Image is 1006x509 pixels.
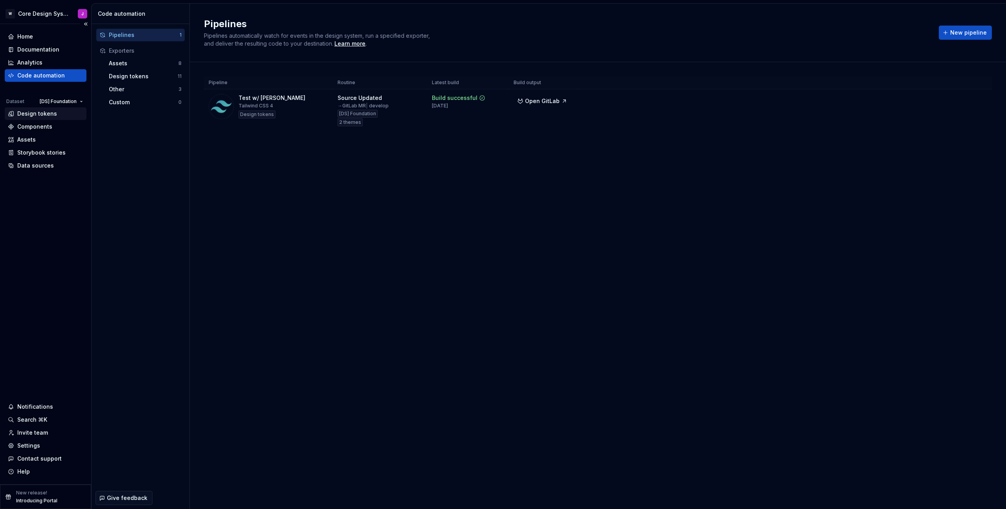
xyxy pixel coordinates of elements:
div: Assets [17,136,36,144]
span: | [366,103,368,109]
div: Test w/ [PERSON_NAME] [239,94,305,102]
a: Open GitLab [514,99,571,105]
div: Source Updated [338,94,382,102]
div: 3 [178,86,182,92]
div: Analytics [17,59,42,66]
div: Code automation [98,10,186,18]
div: → GitLab MR develop [338,103,389,109]
span: . [333,41,367,47]
div: Home [17,33,33,41]
div: Design tokens [17,110,57,118]
div: Exporters [109,47,182,55]
a: Invite team [5,426,86,439]
a: Analytics [5,56,86,69]
button: New pipeline [939,26,992,40]
button: Give feedback [95,491,152,505]
button: Notifications [5,400,86,413]
div: Design tokens [239,111,275,118]
span: Pipelines automatically watch for events in the design system, run a specified exporter, and deli... [204,32,431,47]
div: Pipelines [109,31,180,39]
div: Contact support [17,455,62,463]
div: Storybook stories [17,149,66,157]
button: Open GitLab [514,94,571,108]
button: Search ⌘K [5,413,86,426]
div: [DATE] [432,103,448,109]
div: Build successful [432,94,477,102]
div: J [81,11,84,17]
div: Dataset [6,98,24,105]
button: Custom0 [106,96,185,109]
div: Notifications [17,403,53,411]
a: Learn more [334,40,365,48]
div: 8 [178,60,182,66]
button: Help [5,465,86,478]
span: Give feedback [107,494,147,502]
div: 0 [178,99,182,105]
button: Pipelines1 [96,29,185,41]
p: Introducing Portal [16,498,57,504]
button: WCore Design SystemJ [2,5,90,22]
a: Documentation [5,43,86,56]
div: Help [17,468,30,476]
div: Documentation [17,46,59,53]
span: Open GitLab [525,97,560,105]
a: Data sources [5,159,86,172]
th: Pipeline [204,76,333,89]
span: 2 themes [339,119,361,125]
a: Storybook stories [5,146,86,159]
a: Settings [5,439,86,452]
button: Collapse sidebar [80,18,91,30]
a: Assets [5,133,86,146]
button: Assets8 [106,57,185,70]
th: Routine [333,76,427,89]
div: Design tokens [109,72,178,80]
div: [DS] Foundation [338,110,378,118]
div: Search ⌘K [17,416,47,424]
h2: Pipelines [204,18,929,30]
div: Assets [109,59,178,67]
a: Components [5,120,86,133]
a: Design tokens [5,107,86,120]
th: Latest build [427,76,509,89]
div: 11 [178,73,182,79]
div: Invite team [17,429,48,437]
span: New pipeline [950,29,987,37]
div: Core Design System [18,10,68,18]
button: Other3 [106,83,185,96]
div: Settings [17,442,40,450]
span: [DS] Foundation [40,98,77,105]
div: Components [17,123,52,131]
div: W [6,9,15,18]
a: Home [5,30,86,43]
button: Design tokens11 [106,70,185,83]
div: Other [109,85,178,93]
a: Code automation [5,69,86,82]
th: Build output [509,76,578,89]
div: Tailwind CSS 4 [239,103,273,109]
div: 1 [180,32,182,38]
div: Data sources [17,162,54,170]
div: Custom [109,98,178,106]
p: New release! [16,490,47,496]
div: Code automation [17,72,65,79]
button: Contact support [5,452,86,465]
button: [DS] Foundation [36,96,86,107]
